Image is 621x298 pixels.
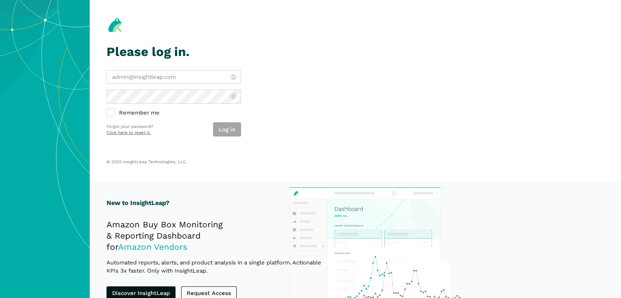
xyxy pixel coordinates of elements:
[107,70,241,84] input: admin@insightleap.com
[118,242,187,252] span: Amazon Vendors
[107,109,241,117] label: Remember me
[107,219,331,253] h2: Amazon Buy Box Monitoring & Reporting Dashboard for
[107,198,331,208] h1: New to InsightLeap?
[107,45,241,59] h1: Please log in.
[107,124,153,130] p: Forgot your password?
[107,159,604,165] p: © 2025 InsightLeap Technologies, LLC.
[107,130,151,135] a: Click here to reset it.
[107,258,331,275] p: Automated reports, alerts, and product analysis in a single platform. Actionable KPIs 3x faster. ...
